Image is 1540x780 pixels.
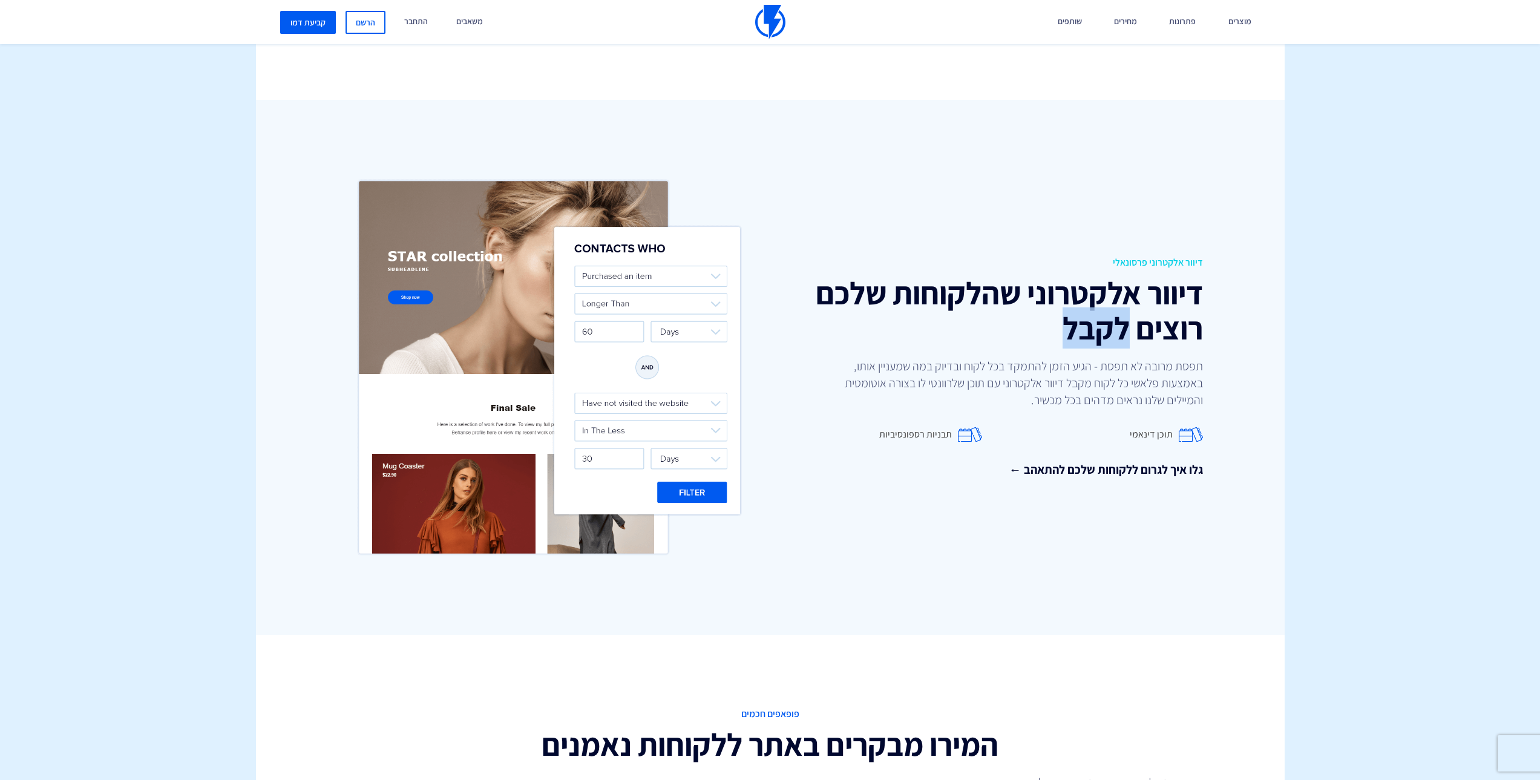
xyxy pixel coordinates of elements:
[479,707,1061,721] span: פופאפים חכמים
[779,461,1203,479] a: גלו איך לגרום ללקוחות שלכם להתאהב ←
[346,11,385,34] a: הרשם
[779,276,1203,345] h2: דיוור אלקטרוני שהלקוחות שלכם רוצים לקבל
[479,727,1061,762] h2: המירו מבקרים באתר ללקוחות נאמנים
[280,11,336,34] a: קביעת דמו
[1130,428,1173,442] span: תוכן דינאמי
[779,256,1203,270] span: דיוור אלקטרוני פרסונאלי
[879,428,952,442] span: תבניות רספונסיביות
[840,358,1203,408] p: תפסת מרובה לא תפסת - הגיע הזמן להתמקד בכל לקוח ובדיוק במה שמעניין אותו, באמצעות פלאשי כל לקוח מקב...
